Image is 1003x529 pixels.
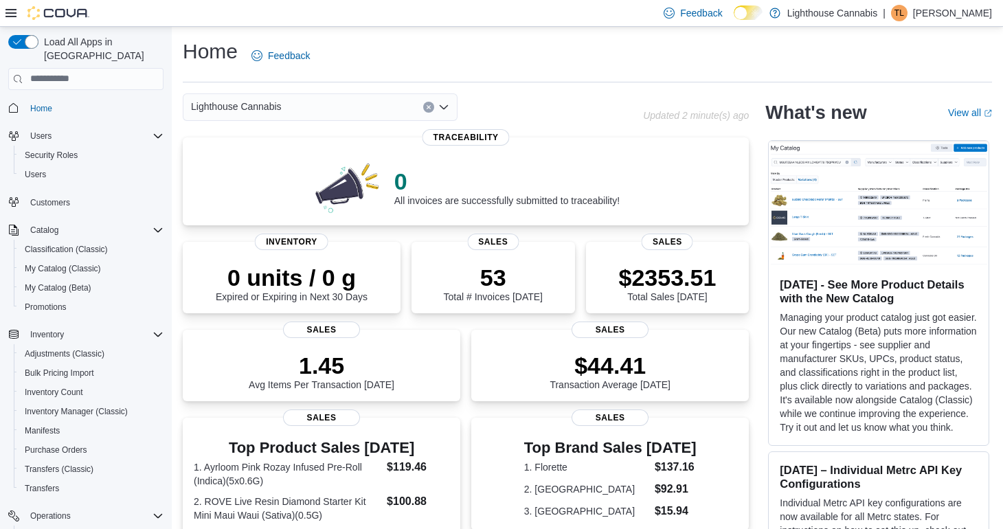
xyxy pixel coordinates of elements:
[3,221,169,240] button: Catalog
[680,6,722,20] span: Feedback
[30,329,64,340] span: Inventory
[25,302,67,313] span: Promotions
[183,38,238,65] h1: Home
[913,5,992,21] p: [PERSON_NAME]
[619,264,717,302] div: Total Sales [DATE]
[25,244,108,255] span: Classification (Classic)
[283,409,360,426] span: Sales
[14,440,169,460] button: Purchase Orders
[19,280,164,296] span: My Catalog (Beta)
[30,131,52,142] span: Users
[467,234,519,250] span: Sales
[19,346,110,362] a: Adjustments (Classic)
[883,5,886,21] p: |
[14,383,169,402] button: Inventory Count
[19,299,72,315] a: Promotions
[25,150,78,161] span: Security Roles
[14,460,169,479] button: Transfers (Classic)
[14,259,169,278] button: My Catalog (Classic)
[572,322,649,338] span: Sales
[14,165,169,184] button: Users
[444,264,543,291] p: 53
[246,42,315,69] a: Feedback
[787,5,878,21] p: Lighthouse Cannabis
[765,102,866,124] h2: What's new
[14,278,169,297] button: My Catalog (Beta)
[25,100,164,117] span: Home
[19,403,133,420] a: Inventory Manager (Classic)
[524,440,697,456] h3: Top Brand Sales [DATE]
[25,326,164,343] span: Inventory
[423,102,434,113] button: Clear input
[444,264,543,302] div: Total # Invoices [DATE]
[25,508,76,524] button: Operations
[619,264,717,291] p: $2353.51
[25,444,87,455] span: Purchase Orders
[249,352,394,390] div: Avg Items Per Transaction [DATE]
[642,234,693,250] span: Sales
[19,461,164,477] span: Transfers (Classic)
[19,442,164,458] span: Purchase Orders
[655,481,697,497] dd: $92.91
[3,126,169,146] button: Users
[19,461,99,477] a: Transfers (Classic)
[312,159,383,214] img: 0
[25,169,46,180] span: Users
[3,192,169,212] button: Customers
[25,387,83,398] span: Inventory Count
[255,234,328,250] span: Inventory
[38,35,164,63] span: Load All Apps in [GEOGRAPHIC_DATA]
[422,129,510,146] span: Traceability
[524,504,649,518] dt: 3. [GEOGRAPHIC_DATA]
[3,506,169,526] button: Operations
[30,510,71,521] span: Operations
[25,508,164,524] span: Operations
[948,107,992,118] a: View allExternal link
[19,280,97,296] a: My Catalog (Beta)
[25,128,57,144] button: Users
[19,384,164,401] span: Inventory Count
[894,5,904,21] span: TL
[734,5,763,20] input: Dark Mode
[194,460,381,488] dt: 1. Ayrloom Pink Rozay Infused Pre-Roll (Indica)(5x0.6G)
[438,102,449,113] button: Open list of options
[14,402,169,421] button: Inventory Manager (Classic)
[30,225,58,236] span: Catalog
[780,278,978,305] h3: [DATE] - See More Product Details with the New Catalog
[780,463,978,491] h3: [DATE] – Individual Metrc API Key Configurations
[25,282,91,293] span: My Catalog (Beta)
[3,325,169,344] button: Inventory
[14,479,169,498] button: Transfers
[891,5,908,21] div: Theo Lu
[25,194,76,211] a: Customers
[550,352,670,379] p: $44.41
[14,146,169,165] button: Security Roles
[25,368,94,379] span: Bulk Pricing Import
[19,365,100,381] a: Bulk Pricing Import
[194,440,449,456] h3: Top Product Sales [DATE]
[643,110,749,121] p: Updated 2 minute(s) ago
[25,263,101,274] span: My Catalog (Classic)
[387,459,449,475] dd: $119.46
[216,264,368,291] p: 0 units / 0 g
[14,363,169,383] button: Bulk Pricing Import
[19,260,164,277] span: My Catalog (Classic)
[25,348,104,359] span: Adjustments (Classic)
[19,166,52,183] a: Users
[19,147,164,164] span: Security Roles
[19,384,89,401] a: Inventory Count
[655,459,697,475] dd: $137.16
[19,442,93,458] a: Purchase Orders
[30,197,70,208] span: Customers
[550,352,670,390] div: Transaction Average [DATE]
[19,299,164,315] span: Promotions
[25,222,164,238] span: Catalog
[19,423,65,439] a: Manifests
[25,222,64,238] button: Catalog
[25,483,59,494] span: Transfers
[524,460,649,474] dt: 1. Florette
[19,423,164,439] span: Manifests
[216,264,368,302] div: Expired or Expiring in Next 30 Days
[780,311,978,434] p: Managing your product catalog just got easier. Our new Catalog (Beta) puts more information at yo...
[249,352,394,379] p: 1.45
